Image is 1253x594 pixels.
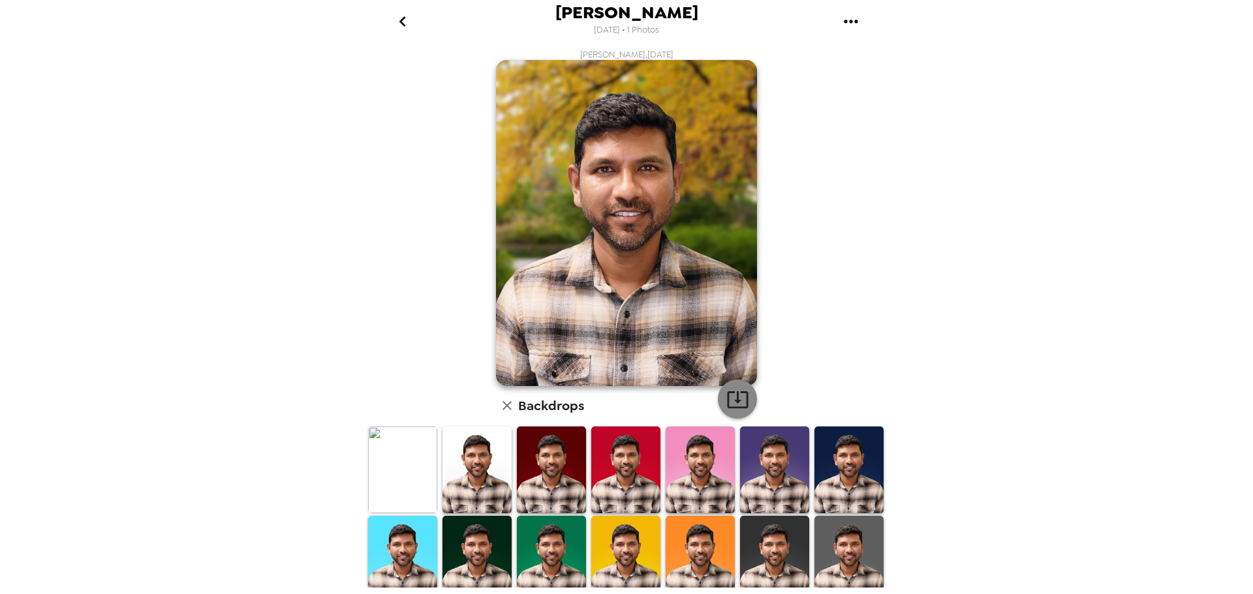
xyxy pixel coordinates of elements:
[594,22,659,39] span: [DATE] • 1 Photos
[580,49,673,60] span: [PERSON_NAME] , [DATE]
[518,395,584,416] h6: Backdrops
[496,60,757,386] img: user
[368,426,437,513] img: Original
[555,4,698,22] span: [PERSON_NAME]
